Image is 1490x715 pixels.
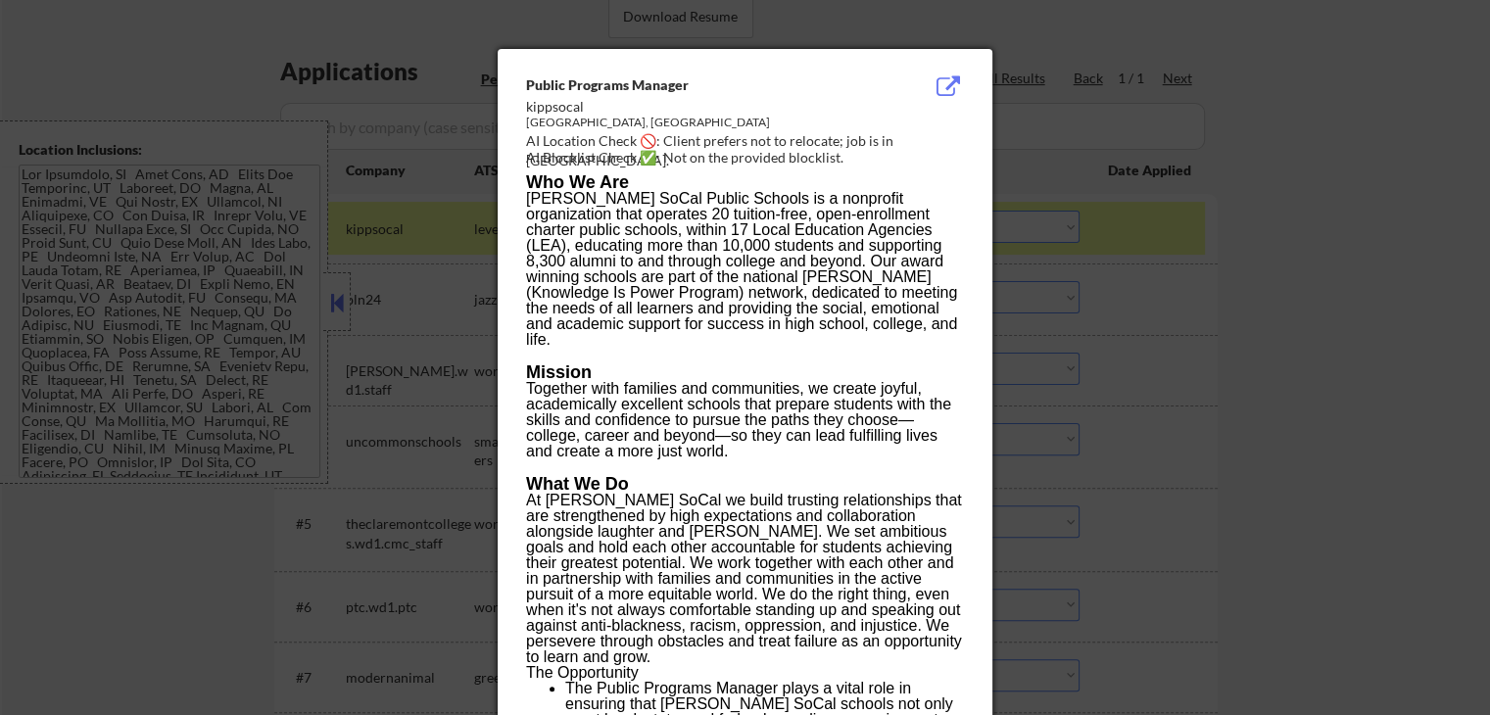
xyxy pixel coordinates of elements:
[526,97,865,117] div: kippsocal
[526,148,972,167] div: AI Blocklist Check ✅: Not on the provided blocklist.
[526,172,629,192] b: Who We Are
[526,492,962,665] span: At [PERSON_NAME] SoCal we build trusting relationships that are strengthened by high expectations...
[526,115,865,131] div: [GEOGRAPHIC_DATA], [GEOGRAPHIC_DATA]
[526,190,957,348] span: [PERSON_NAME] SoCal Public Schools is a nonprofit organization that operates 20 tuition-free, ope...
[526,380,951,459] span: Together with families and communities, we create joyful, academically excellent schools that pre...
[526,362,592,382] b: Mission
[526,474,629,494] b: What We Do
[526,75,865,95] div: Public Programs Manager
[526,665,963,681] h3: The Opportunity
